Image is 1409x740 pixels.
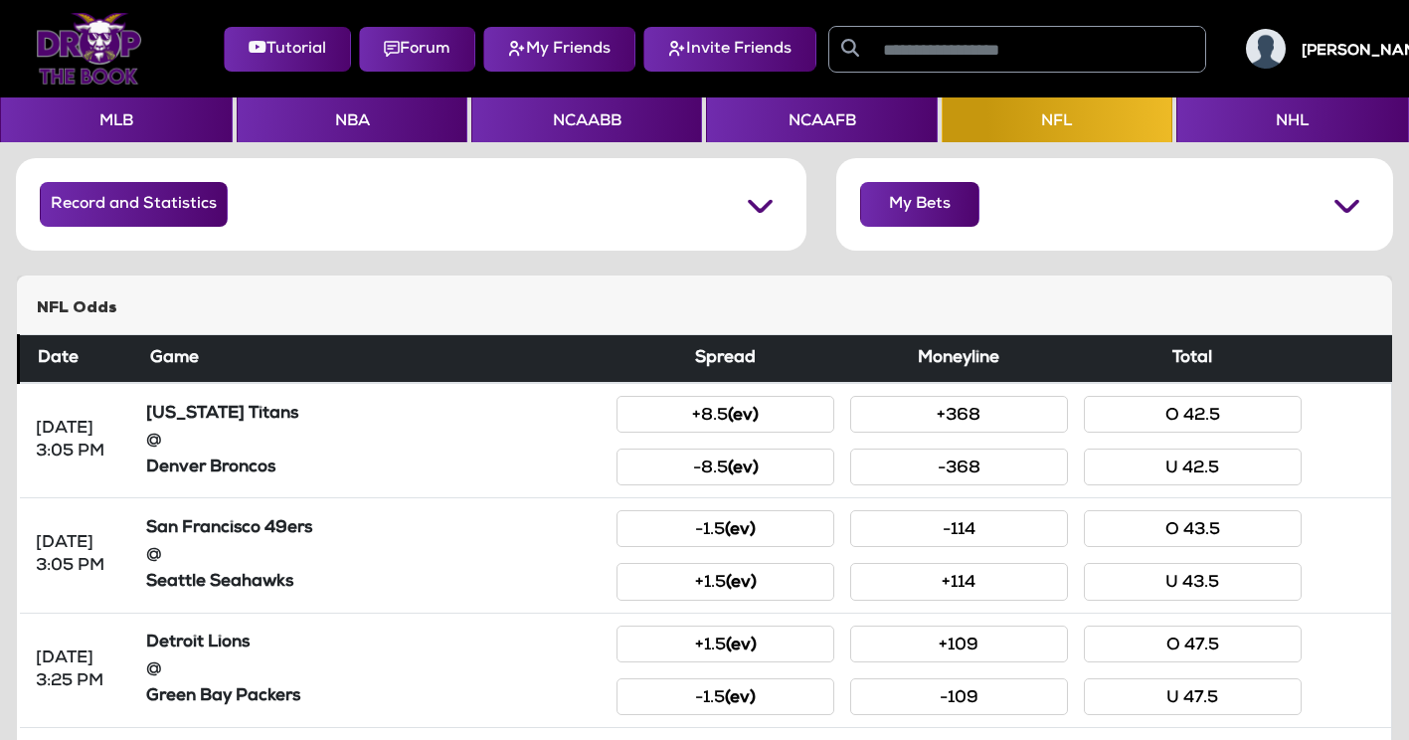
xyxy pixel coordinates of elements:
[706,97,937,142] button: NCAAFB
[359,27,475,72] button: Forum
[224,27,351,72] button: Tutorial
[237,97,467,142] button: NBA
[616,449,834,485] button: -8.5(ev)
[36,532,122,578] div: [DATE] 3:05 PM
[616,563,834,600] button: +1.5(ev)
[728,461,759,477] small: (ev)
[850,563,1068,600] button: +114
[36,13,142,85] img: Logo
[726,638,757,654] small: (ev)
[138,335,610,384] th: Game
[842,335,1076,384] th: Moneyline
[1084,678,1302,715] button: U 47.5
[483,27,635,72] button: My Friends
[40,182,228,227] button: Record and Statistics
[146,520,312,537] strong: San Francisco 49ers
[725,522,756,539] small: (ev)
[146,688,300,705] strong: Green Bay Packers
[616,396,834,433] button: +8.5(ev)
[1084,510,1302,547] button: O 43.5
[146,406,298,423] strong: [US_STATE] Titans
[1176,97,1409,142] button: NHL
[146,430,602,453] div: @
[609,335,842,384] th: Spread
[728,408,759,425] small: (ev)
[1076,335,1310,384] th: Total
[643,27,816,72] button: Invite Friends
[850,510,1068,547] button: -114
[146,574,293,591] strong: Seattle Seahawks
[471,97,702,142] button: NCAABB
[1084,626,1302,662] button: O 47.5
[850,626,1068,662] button: +109
[726,575,757,592] small: (ev)
[850,678,1068,715] button: -109
[36,418,122,463] div: [DATE] 3:05 PM
[146,460,275,476] strong: Denver Broncos
[37,299,1372,318] h5: NFL Odds
[146,544,602,567] div: @
[942,97,1172,142] button: NFL
[146,658,602,681] div: @
[1084,396,1302,433] button: O 42.5
[1084,563,1302,600] button: U 43.5
[616,510,834,547] button: -1.5(ev)
[725,690,756,707] small: (ev)
[850,396,1068,433] button: +368
[616,678,834,715] button: -1.5(ev)
[1084,449,1302,485] button: U 42.5
[616,626,834,662] button: +1.5(ev)
[860,182,979,227] button: My Bets
[850,449,1068,485] button: -368
[19,335,138,384] th: Date
[36,647,122,693] div: [DATE] 3:25 PM
[1246,29,1286,69] img: User
[146,635,250,651] strong: Detroit Lions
